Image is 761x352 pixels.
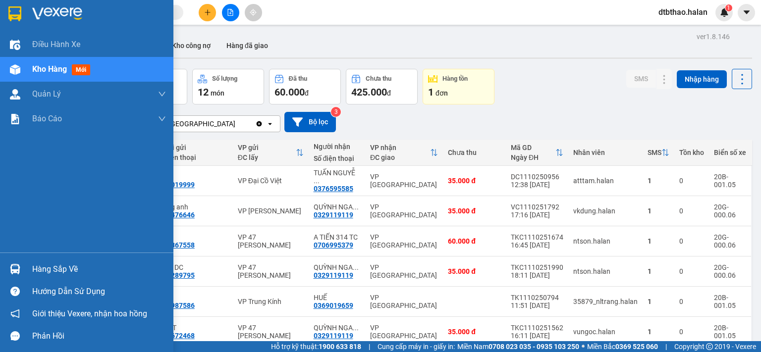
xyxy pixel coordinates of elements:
div: Nhân viên [573,149,638,156]
div: 60.000 đ [448,237,501,245]
div: 20G-000.06 [714,263,746,279]
div: 35.000 đ [448,328,501,336]
span: 1 [428,86,434,98]
div: 20B-001.05 [714,324,746,340]
div: A TIẾN 314 TC [314,233,360,241]
div: 0 [679,207,704,215]
div: TUẤN NGUYỄN - 314.TC [314,169,360,185]
div: HUẾ [314,294,360,302]
div: Số điện thoại [314,154,360,162]
div: 0947289795 [155,271,195,279]
div: 35.000 đ [448,267,501,275]
div: TK1110250794 [511,294,563,302]
div: VP [GEOGRAPHIC_DATA] [370,203,438,219]
img: warehouse-icon [10,89,20,100]
button: Chưa thu425.000đ [346,69,418,104]
div: Phản hồi [32,329,166,344]
div: hoàng anh [155,203,228,211]
div: ntson.halan [573,237,638,245]
span: 1 [727,4,730,11]
button: Nhập hàng [677,70,727,88]
button: Số lượng12món [192,69,264,104]
div: VP [GEOGRAPHIC_DATA] [370,324,438,340]
span: đ [305,89,309,97]
div: 20B-001.05 [714,294,746,309]
div: 1 [648,328,669,336]
span: đơn [435,89,448,97]
div: ntson.halan [573,267,638,275]
span: Miền Bắc [587,341,658,352]
span: mới [72,64,90,75]
div: atttam.halan [573,177,638,185]
div: 11:51 [DATE] [511,302,563,309]
button: caret-down [738,4,755,21]
span: Quản Lý [32,88,61,100]
div: Ngày ĐH [511,153,555,161]
div: 0369019659 [314,302,353,309]
button: Đã thu60.000đ [269,69,341,104]
span: copyright [706,343,713,350]
div: TKC1110251674 [511,233,563,241]
div: 0 [679,237,704,245]
img: icon-new-feature [720,8,729,17]
div: VP [GEOGRAPHIC_DATA] [158,119,235,129]
span: notification [10,309,20,318]
div: 1 [648,177,669,185]
span: | [665,341,667,352]
div: Số lượng [212,75,237,82]
div: TKC1110251990 [511,263,563,271]
span: Miền Nam [457,341,579,352]
div: Số điện thoại [155,153,228,161]
div: VP Đại Cồ Việt [238,177,304,185]
span: ... [314,177,320,185]
div: 16:11 [DATE] [511,332,563,340]
div: 1 [648,298,669,305]
div: 35.000 đ [448,177,501,185]
div: ĐC lấy [238,153,296,161]
strong: 1900 633 818 [319,343,361,351]
div: VP [GEOGRAPHIC_DATA] [370,294,438,309]
div: 0 [679,328,704,336]
div: SMS [648,149,661,156]
div: Hàng sắp về [32,262,166,277]
div: 17:16 [DATE] [511,211,563,219]
div: 35879_nltrang.halan [573,298,638,305]
span: Hỗ trợ kỹ thuật: [271,341,361,352]
div: 1 [648,207,669,215]
div: 0 [679,267,704,275]
button: Hàng đã giao [218,34,276,57]
img: logo-vxr [8,6,21,21]
div: VP [GEOGRAPHIC_DATA] [370,263,438,279]
sup: 3 [331,107,341,117]
div: 0706995379 [314,241,353,249]
div: MINH DC [155,263,228,271]
span: plus [204,9,211,16]
div: Chưa thu [366,75,391,82]
button: Hàng tồn1đơn [423,69,494,104]
span: file-add [227,9,234,16]
span: Báo cáo [32,112,62,125]
div: 12:38 [DATE] [511,181,563,189]
div: ĐC giao [370,153,430,161]
span: Giới thiệu Vexere, nhận hoa hồng [32,307,147,320]
span: down [158,90,166,98]
div: TÚ [155,173,228,181]
span: 425.000 [351,86,387,98]
button: file-add [222,4,239,21]
div: VP [GEOGRAPHIC_DATA] [370,173,438,189]
div: 20G-000.06 [714,203,746,219]
img: warehouse-icon [10,264,20,274]
span: ... [353,324,359,332]
span: món [211,89,224,97]
div: 0329119119 [314,211,353,219]
span: Kho hàng [32,64,67,74]
div: QUỲNH NGA 314.TC [314,263,360,271]
div: 20B-001.05 [714,173,746,189]
div: Người nhận [314,143,360,151]
div: Hướng dẫn sử dụng [32,284,166,299]
img: warehouse-icon [10,64,20,75]
div: 16:45 [DATE] [511,241,563,249]
div: 0374476646 [155,211,195,219]
div: VP Trung Kính [238,298,304,305]
button: SMS [626,70,656,88]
